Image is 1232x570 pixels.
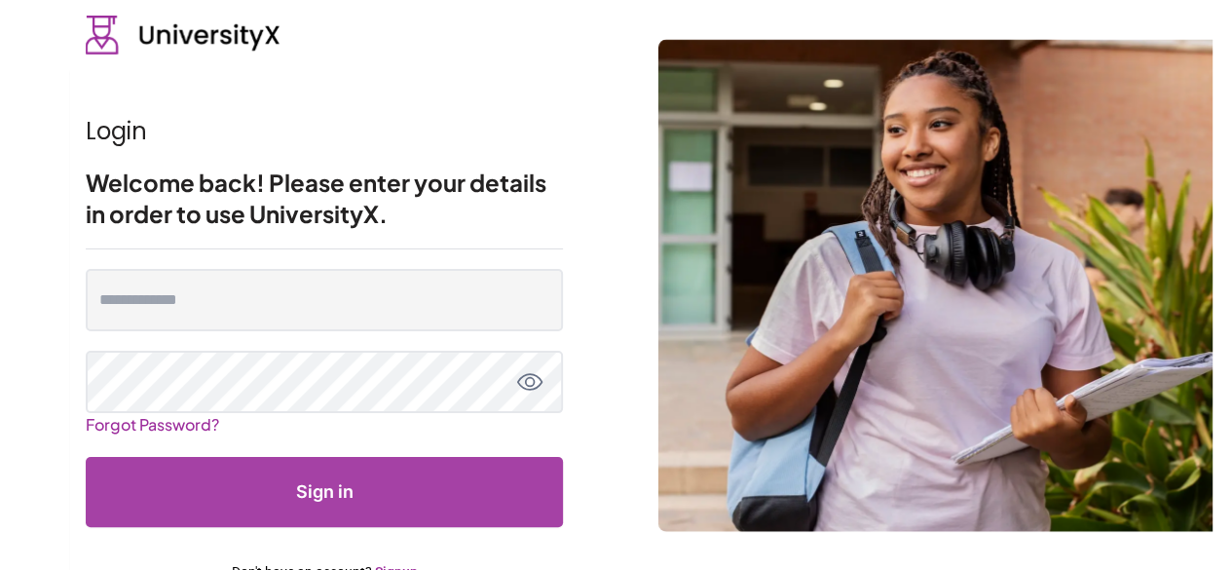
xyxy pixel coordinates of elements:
[516,368,543,396] button: toggle password view
[86,167,563,229] h2: Welcome back! Please enter your details in order to use UniversityX.
[86,406,219,442] a: Forgot Password?
[86,457,563,527] button: Submit form
[86,116,563,147] h1: Login
[658,39,1213,531] img: login background
[86,16,280,55] img: UniversityX logo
